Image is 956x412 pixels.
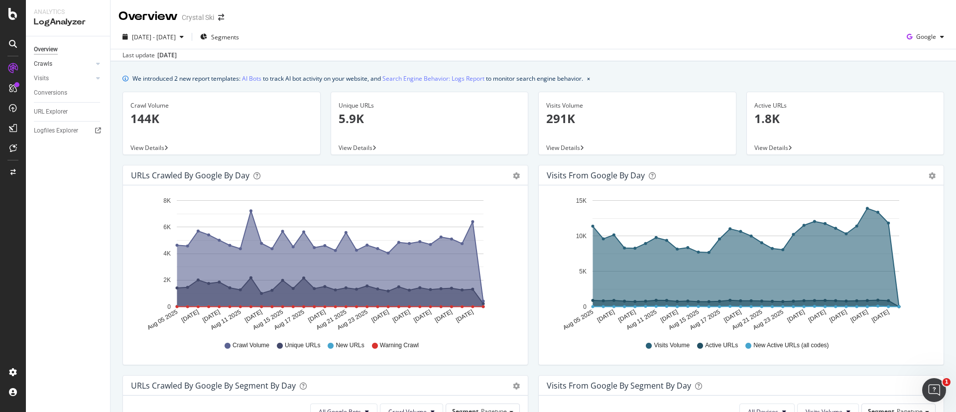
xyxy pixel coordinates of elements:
[391,308,411,324] text: [DATE]
[730,308,763,331] text: Aug 21 2025
[273,308,306,331] text: Aug 17 2025
[34,88,67,98] div: Conversions
[34,107,103,117] a: URL Explorer
[163,250,171,257] text: 4K
[339,110,521,127] p: 5.9K
[943,378,951,386] span: 1
[922,378,946,402] iframe: Intercom live chat
[242,73,261,84] a: AI Bots
[34,44,58,55] div: Overview
[243,308,263,324] text: [DATE]
[870,308,890,324] text: [DATE]
[119,8,178,25] div: Overview
[34,44,103,55] a: Overview
[163,224,171,231] text: 6K
[562,308,595,331] text: Aug 05 2025
[146,308,179,331] text: Aug 05 2025
[336,341,364,350] span: New URLs
[131,381,296,391] div: URLs Crawled by Google By Segment By Day
[167,303,171,310] text: 0
[849,308,869,324] text: [DATE]
[752,308,785,331] text: Aug 23 2025
[754,143,788,152] span: View Details
[339,101,521,110] div: Unique URLs
[513,172,520,179] div: gear
[929,172,936,179] div: gear
[34,126,78,136] div: Logfiles Explorer
[34,73,49,84] div: Visits
[689,308,721,331] text: Aug 17 2025
[209,308,242,331] text: Aug 11 2025
[130,110,313,127] p: 144K
[434,308,454,324] text: [DATE]
[34,73,93,84] a: Visits
[122,73,944,84] div: info banner
[285,341,320,350] span: Unique URLs
[34,107,68,117] div: URL Explorer
[339,143,372,152] span: View Details
[130,143,164,152] span: View Details
[132,33,176,41] span: [DATE] - [DATE]
[617,308,637,324] text: [DATE]
[218,14,224,21] div: arrow-right-arrow-left
[753,341,829,350] span: New Active URLs (all codes)
[916,32,936,41] span: Google
[625,308,658,331] text: Aug 11 2025
[119,29,188,45] button: [DATE] - [DATE]
[807,308,827,324] text: [DATE]
[34,8,102,16] div: Analytics
[546,143,580,152] span: View Details
[34,88,103,98] a: Conversions
[130,101,313,110] div: Crawl Volume
[34,59,52,69] div: Crawls
[34,16,102,28] div: LogAnalyzer
[546,110,728,127] p: 291K
[705,341,738,350] span: Active URLs
[196,29,243,45] button: Segments
[131,170,249,180] div: URLs Crawled by Google by day
[315,308,348,331] text: Aug 21 2025
[307,308,327,324] text: [DATE]
[547,170,645,180] div: Visits from Google by day
[163,277,171,284] text: 2K
[157,51,177,60] div: [DATE]
[576,197,587,204] text: 15K
[180,308,200,324] text: [DATE]
[201,308,221,324] text: [DATE]
[659,308,679,324] text: [DATE]
[903,29,948,45] button: Google
[182,12,214,22] div: Crystal Ski
[667,308,700,331] text: Aug 15 2025
[380,341,419,350] span: Warning Crawl
[576,233,587,240] text: 10K
[370,308,390,324] text: [DATE]
[211,33,239,41] span: Segments
[34,59,93,69] a: Crawls
[722,308,742,324] text: [DATE]
[131,193,514,332] svg: A chart.
[654,341,690,350] span: Visits Volume
[579,268,587,275] text: 5K
[336,308,369,331] text: Aug 23 2025
[163,197,171,204] text: 8K
[547,193,930,332] svg: A chart.
[754,110,937,127] p: 1.8K
[546,101,728,110] div: Visits Volume
[455,308,475,324] text: [DATE]
[122,51,177,60] div: Last update
[596,308,616,324] text: [DATE]
[585,71,593,86] button: close banner
[513,383,520,390] div: gear
[412,308,432,324] text: [DATE]
[34,126,103,136] a: Logfiles Explorer
[382,73,484,84] a: Search Engine Behavior: Logs Report
[233,341,269,350] span: Crawl Volume
[786,308,806,324] text: [DATE]
[828,308,848,324] text: [DATE]
[547,381,691,391] div: Visits from Google By Segment By Day
[251,308,284,331] text: Aug 15 2025
[583,303,587,310] text: 0
[754,101,937,110] div: Active URLs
